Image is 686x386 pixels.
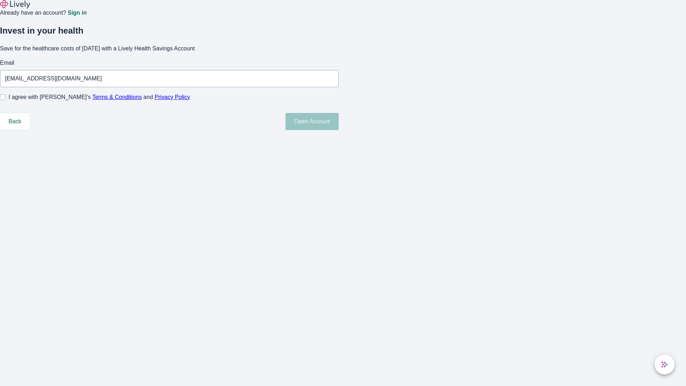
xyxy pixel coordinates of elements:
a: Terms & Conditions [92,94,142,100]
a: Sign in [68,10,86,16]
span: I agree with [PERSON_NAME]’s and [9,93,190,102]
a: Privacy Policy [155,94,190,100]
svg: Lively AI Assistant [661,361,668,368]
button: chat [655,355,675,375]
